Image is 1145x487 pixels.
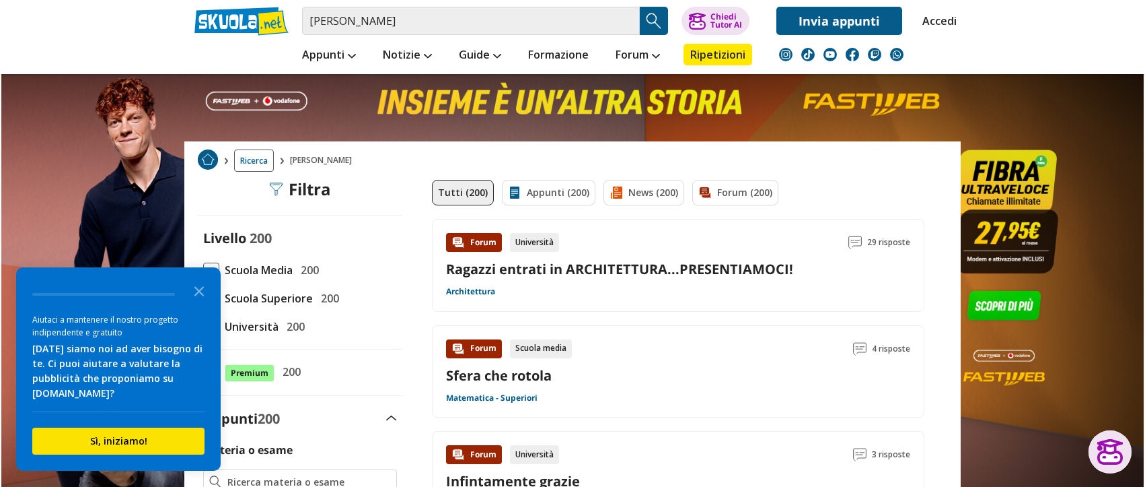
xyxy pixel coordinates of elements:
[823,48,837,61] img: youtube
[234,150,274,172] a: Ricerca
[848,236,862,249] img: Commenti lettura
[446,366,552,385] a: Sfera che rotola
[853,448,866,461] img: Commenti lettura
[867,233,910,252] span: 29 risposte
[455,44,505,68] a: Guide
[225,364,274,382] span: Premium
[640,7,668,35] button: Search Button
[698,186,712,199] img: Forum filtro contenuto
[603,180,684,205] a: News (200)
[710,13,742,29] div: Chiedi Tutor AI
[681,7,749,35] button: ChiediTutor AI
[270,183,283,196] img: Filtra filtri mobile
[776,7,902,35] a: Invia appunti
[277,363,301,381] span: 200
[250,229,272,247] span: 200
[610,186,623,199] img: News filtro contenuto
[446,339,502,358] div: Forum
[853,342,866,356] img: Commenti lettura
[379,44,435,68] a: Notizie
[203,229,246,247] label: Livello
[32,428,205,455] button: Sì, iniziamo!
[16,267,221,471] div: Survey
[525,44,592,68] a: Formazione
[508,186,521,199] img: Appunti filtro contenuto
[386,416,397,421] img: Apri e chiudi sezione
[281,318,305,335] span: 200
[644,11,664,31] img: Cerca appunti, riassunti o versioni
[510,339,572,358] div: Scuola media
[219,290,313,307] span: Scuola Superiore
[290,150,357,172] span: [PERSON_NAME]
[32,313,205,339] div: Aiutaci a mantenere il nostro progetto indipendente e gratuito
[692,180,778,205] a: Forum (200)
[868,48,881,61] img: twitch
[446,445,502,464] div: Forum
[446,233,502,252] div: Forum
[451,342,465,356] img: Forum contenuto
[198,150,218,172] a: Home
[270,180,331,199] div: Filtra
[186,277,213,304] button: Close the survey
[922,7,951,35] a: Accedi
[684,44,752,65] a: Ripetizioni
[295,261,319,279] span: 200
[846,48,859,61] img: facebook
[432,180,494,205] a: Tutti (200)
[612,44,663,68] a: Forum
[219,318,279,335] span: Università
[203,443,293,457] label: Materia o esame
[872,445,910,464] span: 3 risposte
[446,393,538,403] a: Matematica - Superiori
[219,261,293,279] span: Scuola Media
[890,48,903,61] img: WhatsApp
[203,410,280,428] label: Appunti
[316,290,339,307] span: 200
[299,44,359,68] a: Appunti
[510,233,559,252] div: Università
[872,339,910,358] span: 4 risposte
[779,48,792,61] img: instagram
[801,48,815,61] img: tiktok
[446,260,793,278] a: Ragazzi entrati in ARCHITETTURA...PRESENTIAMOCI!
[258,410,280,428] span: 200
[502,180,595,205] a: Appunti (200)
[302,7,640,35] input: Cerca appunti, riassunti o versioni
[198,150,218,170] img: Home
[446,286,495,297] a: Architettura
[451,448,465,461] img: Forum contenuto
[451,236,465,249] img: Forum contenuto
[32,342,205,401] div: [DATE] siamo noi ad aver bisogno di te. Ci puoi aiutare a valutare la pubblicità che proponiamo s...
[510,445,559,464] div: Università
